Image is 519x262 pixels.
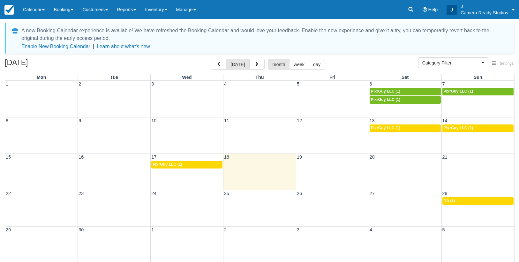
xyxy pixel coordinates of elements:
a: PixrGuy LLC (1) [370,96,441,104]
span: 20 [369,154,375,160]
span: 12 [296,118,303,123]
img: checkfront-main-nav-mini-logo.png [4,5,14,15]
span: 6 [369,81,373,86]
span: 17 [151,154,157,160]
button: month [268,59,290,70]
span: PixrGuy LLC (1) [371,89,400,94]
span: 18 [223,154,230,160]
span: Fri [329,75,335,80]
p: Camera Ready Studios [461,10,508,16]
span: Sat [402,75,409,80]
button: Enable New Booking Calendar [21,43,90,50]
span: Tue [110,75,118,80]
span: 24 [151,191,157,196]
a: PixrGuy LLC (1) [151,161,222,168]
a: PixrGuy LLC (1) [442,88,514,95]
span: Category Filter [422,60,480,66]
span: NA (1) [444,198,455,203]
span: 29 [5,227,11,232]
h2: [DATE] [5,59,86,71]
a: Learn about what's new [97,44,150,49]
span: 5 [296,81,300,86]
span: 3 [296,227,300,232]
span: 5 [442,227,446,232]
button: Settings [488,59,517,68]
a: PixrGuy LLC (1) [370,88,441,95]
a: PixrGuy LLC (1) [442,124,514,132]
span: 4 [369,227,373,232]
p: J [461,3,508,10]
span: 1 [151,227,154,232]
span: 3 [151,81,154,86]
span: 30 [78,227,84,232]
span: 14 [442,118,448,123]
span: 8 [5,118,9,123]
span: Thu [255,75,264,80]
span: 13 [369,118,375,123]
i: Help [423,7,427,12]
button: day [309,59,325,70]
span: PixrGuy LLC (1) [444,89,473,94]
span: PixrGuy LLC (1) [371,97,400,102]
span: Settings [500,61,514,66]
span: 15 [5,154,11,160]
span: 11 [223,118,230,123]
button: week [289,59,309,70]
span: Wed [182,75,192,80]
span: 7 [442,81,446,86]
span: 1 [5,81,9,86]
span: PixrGuy LLC (1) [371,126,400,130]
button: Category Filter [418,57,488,68]
span: Help [428,7,438,12]
span: 2 [78,81,82,86]
span: | [93,44,94,49]
span: PixrGuy LLC (1) [444,126,473,130]
span: 2 [223,227,227,232]
span: 10 [151,118,157,123]
span: 22 [5,191,11,196]
a: PixrGuy LLC (1) [370,124,441,132]
span: Mon [37,75,46,80]
span: 25 [223,191,230,196]
span: 16 [78,154,84,160]
span: PixrGuy LLC (1) [153,162,182,167]
button: [DATE] [226,59,249,70]
a: NA (1) [442,197,514,205]
span: 23 [78,191,84,196]
span: 4 [223,81,227,86]
span: 21 [442,154,448,160]
span: Sun [474,75,482,80]
span: 28 [442,191,448,196]
span: 19 [296,154,303,160]
span: 9 [78,118,82,123]
div: A new Booking Calendar experience is available! We have refreshed the Booking Calendar and would ... [21,27,507,42]
span: 26 [296,191,303,196]
span: 27 [369,191,375,196]
div: J [447,5,457,15]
